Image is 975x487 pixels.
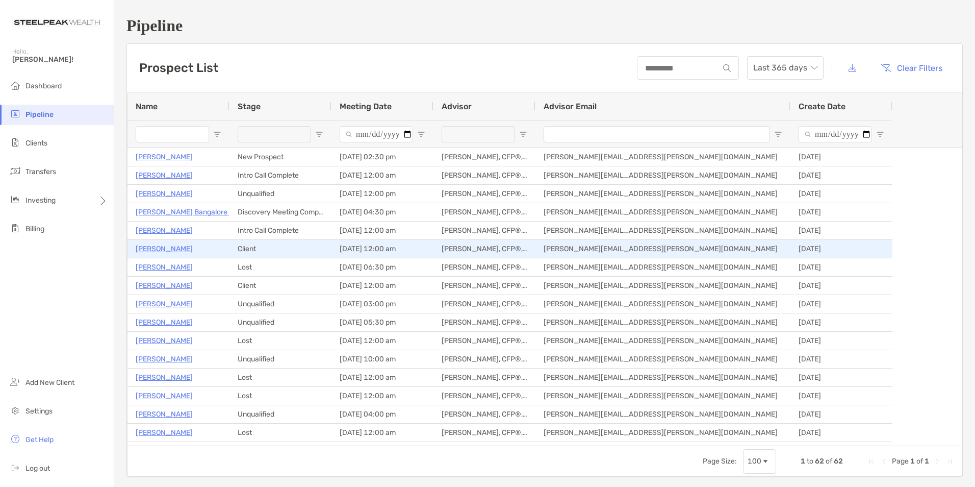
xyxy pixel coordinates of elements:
[433,295,535,313] div: [PERSON_NAME], CFP®, CDFA®
[25,110,54,119] span: Pipeline
[331,387,433,405] div: [DATE] 12:00 am
[229,148,331,166] div: New Prospect
[873,57,950,79] button: Clear Filters
[12,4,101,41] img: Zoe Logo
[9,108,21,120] img: pipeline icon
[229,295,331,313] div: Unqualified
[774,130,782,138] button: Open Filter Menu
[790,277,892,295] div: [DATE]
[433,442,535,460] div: [PERSON_NAME], CFP®, CDFA®
[136,206,286,218] a: [PERSON_NAME] Bangalore [PERSON_NAME]
[433,166,535,184] div: [PERSON_NAME], CFP®, CDFA®
[12,55,108,64] span: [PERSON_NAME]!
[753,57,817,79] span: Last 365 days
[331,405,433,423] div: [DATE] 04:00 pm
[535,369,790,386] div: [PERSON_NAME][EMAIL_ADDRESS][PERSON_NAME][DOMAIN_NAME]
[535,387,790,405] div: [PERSON_NAME][EMAIL_ADDRESS][PERSON_NAME][DOMAIN_NAME]
[136,169,193,182] a: [PERSON_NAME]
[910,457,915,466] span: 1
[229,240,331,258] div: Client
[136,187,193,200] a: [PERSON_NAME]
[535,332,790,350] div: [PERSON_NAME][EMAIL_ADDRESS][PERSON_NAME][DOMAIN_NAME]
[703,457,737,466] div: Page Size:
[925,457,929,466] span: 1
[433,185,535,203] div: [PERSON_NAME], CFP®, CDFA®
[136,102,158,111] span: Name
[933,457,941,466] div: Next Page
[136,224,193,237] a: [PERSON_NAME]
[136,426,193,439] a: [PERSON_NAME]
[535,277,790,295] div: [PERSON_NAME][EMAIL_ADDRESS][PERSON_NAME][DOMAIN_NAME]
[535,295,790,313] div: [PERSON_NAME][EMAIL_ADDRESS][PERSON_NAME][DOMAIN_NAME]
[535,185,790,203] div: [PERSON_NAME][EMAIL_ADDRESS][PERSON_NAME][DOMAIN_NAME]
[417,130,425,138] button: Open Filter Menu
[25,435,54,444] span: Get Help
[139,61,218,75] h3: Prospect List
[331,277,433,295] div: [DATE] 12:00 am
[331,166,433,184] div: [DATE] 12:00 am
[433,240,535,258] div: [PERSON_NAME], CFP®, CDFA®
[25,378,74,387] span: Add New Client
[790,442,892,460] div: [DATE]
[229,203,331,221] div: Discovery Meeting Complete
[790,185,892,203] div: [DATE]
[25,225,44,233] span: Billing
[136,408,193,421] p: [PERSON_NAME]
[9,433,21,445] img: get-help icon
[136,445,193,457] a: [PERSON_NAME]
[433,313,535,331] div: [PERSON_NAME], CFP®, CDFA®
[535,405,790,423] div: [PERSON_NAME][EMAIL_ADDRESS][PERSON_NAME][DOMAIN_NAME]
[433,405,535,423] div: [PERSON_NAME], CFP®, CDFA®
[790,240,892,258] div: [DATE]
[229,332,331,350] div: Lost
[834,457,843,466] span: 62
[9,376,21,388] img: add_new_client icon
[136,279,193,292] a: [PERSON_NAME]
[535,258,790,276] div: [PERSON_NAME][EMAIL_ADDRESS][PERSON_NAME][DOMAIN_NAME]
[826,457,832,466] span: of
[535,166,790,184] div: [PERSON_NAME][EMAIL_ADDRESS][PERSON_NAME][DOMAIN_NAME]
[136,316,193,329] a: [PERSON_NAME]
[331,148,433,166] div: [DATE] 02:30 pm
[340,102,392,111] span: Meeting Date
[880,457,888,466] div: Previous Page
[331,313,433,331] div: [DATE] 05:30 pm
[136,298,193,310] a: [PERSON_NAME]
[331,222,433,239] div: [DATE] 12:00 am
[535,222,790,239] div: [PERSON_NAME][EMAIL_ADDRESS][PERSON_NAME][DOMAIN_NAME]
[433,350,535,368] div: [PERSON_NAME], CFP®, CDFA®
[544,102,597,111] span: Advisor Email
[790,313,892,331] div: [DATE]
[136,371,193,384] a: [PERSON_NAME]
[433,277,535,295] div: [PERSON_NAME], CFP®, CDFA®
[876,130,884,138] button: Open Filter Menu
[535,203,790,221] div: [PERSON_NAME][EMAIL_ADDRESS][PERSON_NAME][DOMAIN_NAME]
[136,242,193,255] a: [PERSON_NAME]
[519,130,527,138] button: Open Filter Menu
[9,193,21,206] img: investing icon
[433,369,535,386] div: [PERSON_NAME], CFP®, CDFA®
[723,64,731,72] img: input icon
[136,261,193,274] a: [PERSON_NAME]
[229,350,331,368] div: Unqualified
[25,167,56,176] span: Transfers
[136,334,193,347] a: [PERSON_NAME]
[315,130,323,138] button: Open Filter Menu
[25,464,50,473] span: Log out
[229,387,331,405] div: Lost
[433,387,535,405] div: [PERSON_NAME], CFP®, CDFA®
[229,424,331,442] div: Lost
[238,102,261,111] span: Stage
[433,258,535,276] div: [PERSON_NAME], CFP®, CDFA®
[340,126,413,142] input: Meeting Date Filter Input
[229,166,331,184] div: Intro Call Complete
[790,369,892,386] div: [DATE]
[213,130,221,138] button: Open Filter Menu
[790,295,892,313] div: [DATE]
